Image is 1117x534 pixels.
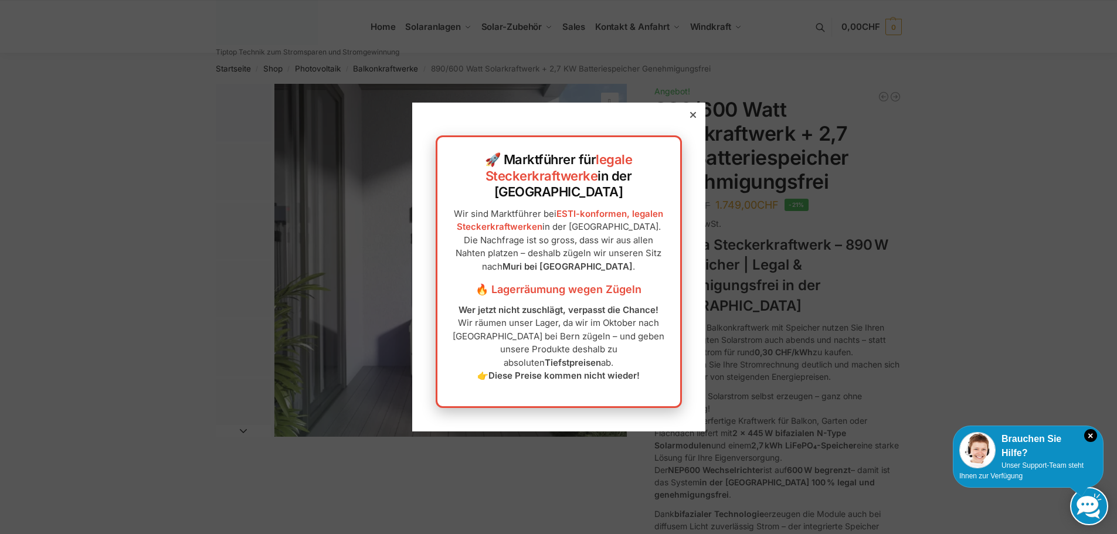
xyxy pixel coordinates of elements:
p: Wir sind Marktführer bei in der [GEOGRAPHIC_DATA]. Die Nachfrage ist so gross, dass wir aus allen... [449,208,668,274]
strong: Muri bei [GEOGRAPHIC_DATA] [503,261,633,272]
i: Schließen [1084,429,1097,442]
strong: Diese Preise kommen nicht wieder! [488,370,640,381]
a: legale Steckerkraftwerke [485,152,633,183]
img: Customer service [959,432,996,468]
a: ESTI-konformen, legalen Steckerkraftwerken [457,208,664,233]
h3: 🔥 Lagerräumung wegen Zügeln [449,282,668,297]
strong: Wer jetzt nicht zuschlägt, verpasst die Chance! [459,304,658,315]
strong: Tiefstpreisen [545,357,601,368]
span: Unser Support-Team steht Ihnen zur Verfügung [959,461,1084,480]
h2: 🚀 Marktführer für in der [GEOGRAPHIC_DATA] [449,152,668,200]
p: Wir räumen unser Lager, da wir im Oktober nach [GEOGRAPHIC_DATA] bei Bern zügeln – und geben unse... [449,304,668,383]
div: Brauchen Sie Hilfe? [959,432,1097,460]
